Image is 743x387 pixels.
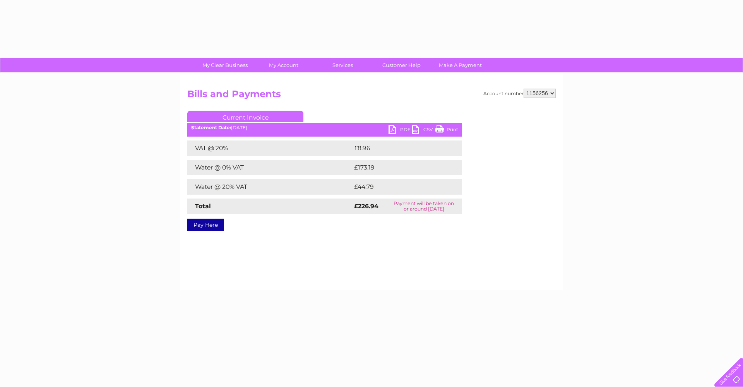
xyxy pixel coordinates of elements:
[252,58,316,72] a: My Account
[187,140,352,156] td: VAT @ 20%
[483,89,556,98] div: Account number
[370,58,433,72] a: Customer Help
[195,202,211,210] strong: Total
[389,125,412,136] a: PDF
[386,199,462,214] td: Payment will be taken on or around [DATE]
[187,111,303,122] a: Current Invoice
[187,160,352,175] td: Water @ 0% VAT
[435,125,458,136] a: Print
[352,160,447,175] td: £173.19
[187,219,224,231] a: Pay Here
[311,58,375,72] a: Services
[193,58,257,72] a: My Clear Business
[352,140,444,156] td: £8.96
[428,58,492,72] a: Make A Payment
[187,179,352,195] td: Water @ 20% VAT
[354,202,378,210] strong: £226.94
[187,89,556,103] h2: Bills and Payments
[412,125,435,136] a: CSV
[352,179,447,195] td: £44.79
[191,125,231,130] b: Statement Date:
[187,125,462,130] div: [DATE]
